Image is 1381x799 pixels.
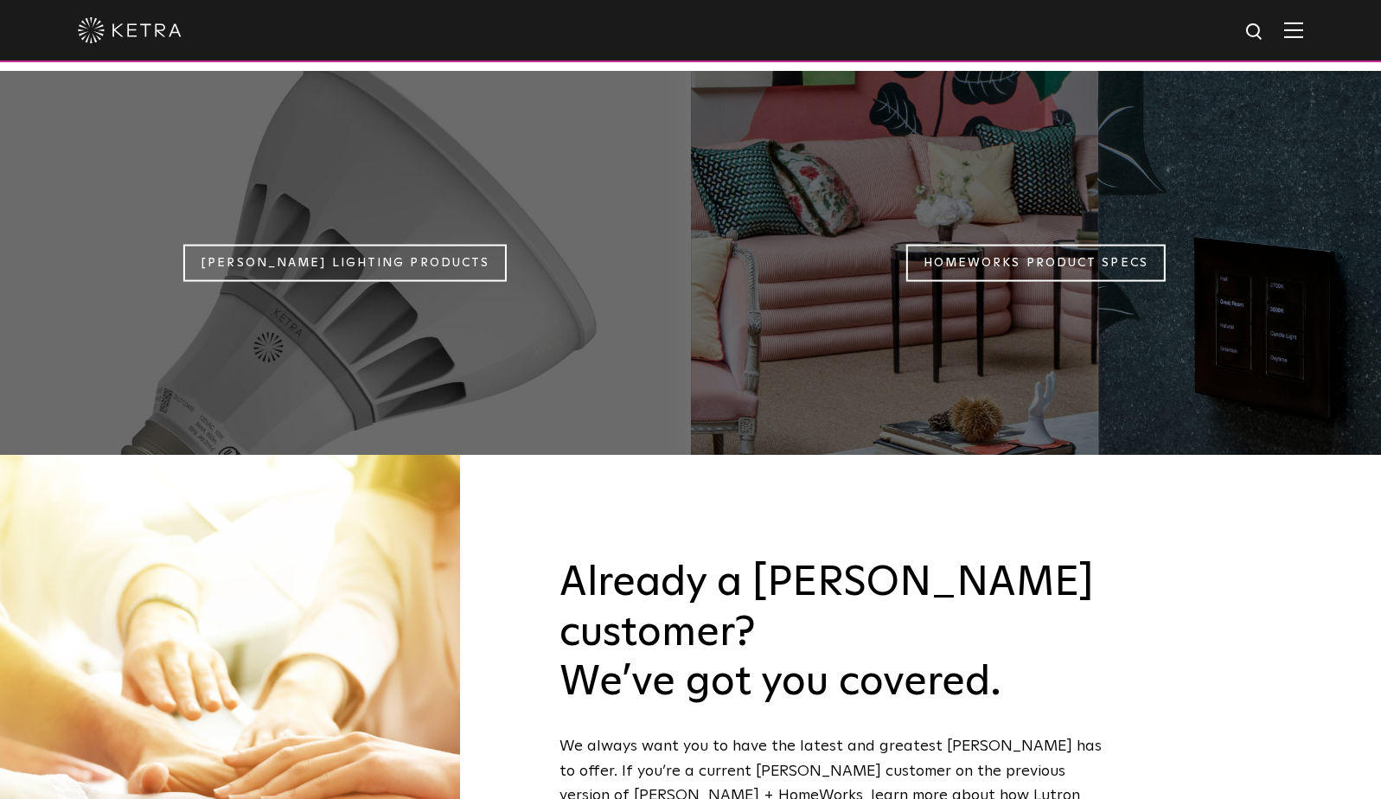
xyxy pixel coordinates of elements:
img: ketra-logo-2019-white [78,17,182,43]
a: Homeworks Product Specs [906,245,1166,282]
img: search icon [1244,22,1266,43]
img: Hamburger%20Nav.svg [1284,22,1303,38]
h3: Already a [PERSON_NAME] customer? We’ve got you covered. [559,559,1110,708]
a: [PERSON_NAME] Lighting Products [183,245,507,282]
